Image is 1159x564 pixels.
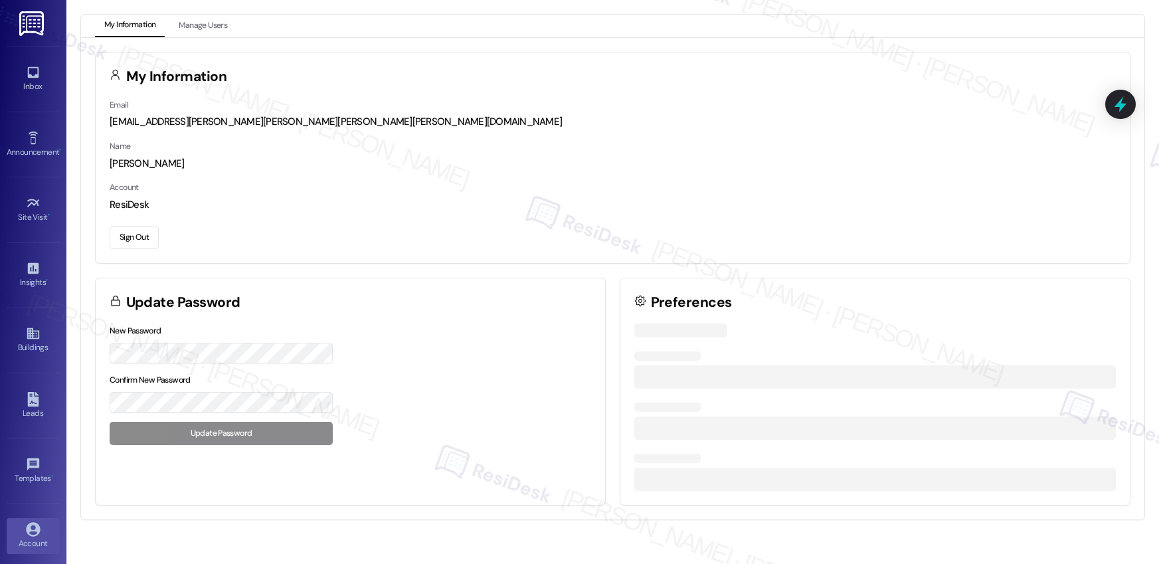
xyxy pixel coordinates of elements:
[126,296,240,310] h3: Update Password
[51,472,53,481] span: •
[7,61,60,97] a: Inbox
[110,182,139,193] label: Account
[110,226,159,249] button: Sign Out
[7,518,60,554] a: Account
[651,296,732,310] h3: Preferences
[110,115,1116,129] div: [EMAIL_ADDRESS][PERSON_NAME][PERSON_NAME][PERSON_NAME][PERSON_NAME][DOMAIN_NAME]
[7,453,60,489] a: Templates •
[19,11,46,36] img: ResiDesk Logo
[110,157,1116,171] div: [PERSON_NAME]
[95,15,165,37] button: My Information
[7,192,60,228] a: Site Visit •
[59,145,61,155] span: •
[110,141,131,151] label: Name
[7,322,60,358] a: Buildings
[7,257,60,293] a: Insights •
[126,70,227,84] h3: My Information
[48,211,50,220] span: •
[110,100,128,110] label: Email
[7,388,60,424] a: Leads
[46,276,48,285] span: •
[110,375,191,385] label: Confirm New Password
[169,15,236,37] button: Manage Users
[110,326,161,336] label: New Password
[110,198,1116,212] div: ResiDesk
